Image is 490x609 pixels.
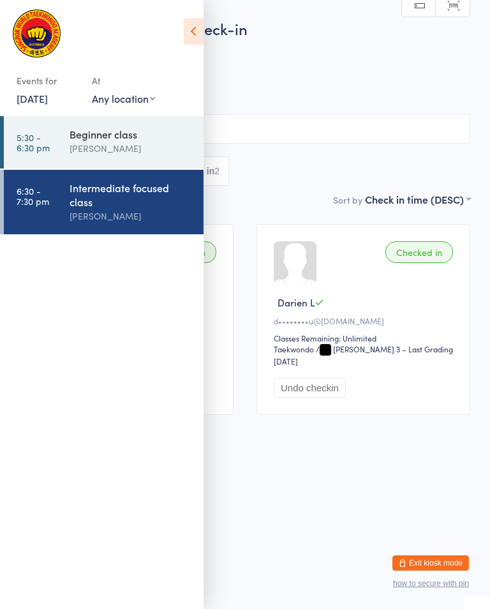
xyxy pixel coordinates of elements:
button: Exit kiosk mode [392,555,469,571]
div: 2 [214,166,219,176]
div: Checked in [385,241,453,263]
a: [DATE] [17,91,48,105]
div: [PERSON_NAME] [70,209,193,223]
h2: Intermediate focused… Check-in [20,18,470,39]
span: [DATE] 6:30pm [20,45,450,58]
span: Darien L [278,296,315,309]
div: Events for [17,70,79,91]
span: [PERSON_NAME] [20,71,450,84]
span: / [PERSON_NAME] 3 – Last Grading [DATE] [274,343,453,366]
div: Check in time (DESC) [365,192,470,206]
label: Sort by [333,193,362,206]
div: Intermediate focused class [70,181,193,209]
span: [PERSON_NAME] [20,58,450,71]
div: [PERSON_NAME] [70,141,193,156]
time: 6:30 - 7:30 pm [17,186,49,206]
img: Sangrok World Taekwondo Academy [13,10,61,57]
div: d••••••••u@[DOMAIN_NAME] [274,315,457,326]
span: Taekwondo [20,84,470,96]
a: 5:30 -6:30 pmBeginner class[PERSON_NAME] [4,116,204,169]
div: Beginner class [70,127,193,141]
div: Any location [92,91,155,105]
button: Undo checkin [274,378,346,398]
time: 5:30 - 6:30 pm [17,132,50,153]
div: Taekwondo [274,343,314,354]
div: At [92,70,155,91]
input: Search [20,114,470,144]
a: 6:30 -7:30 pmIntermediate focused class[PERSON_NAME] [4,170,204,234]
button: how to secure with pin [393,579,469,588]
div: Classes Remaining: Unlimited [274,333,457,343]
